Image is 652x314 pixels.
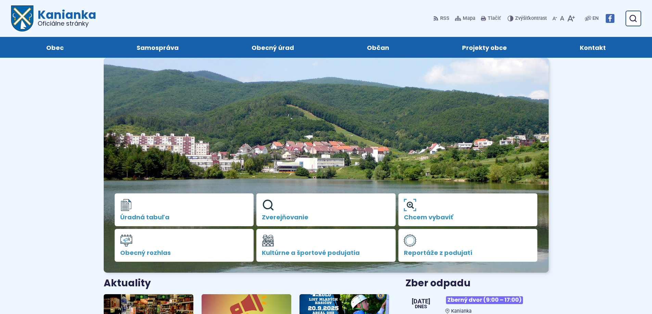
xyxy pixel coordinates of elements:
[462,37,507,58] span: Projekty obce
[120,214,248,221] span: Úradná tabuľa
[605,14,614,23] img: Prejsť na Facebook stránku
[433,11,451,26] a: RSS
[11,5,34,31] img: Prejsť na domovskú stránku
[256,193,396,226] a: Zverejňovanie
[406,293,548,314] a: Zberný dvor (9:00 – 17:00) Kanianka [DATE] Dnes
[115,193,254,226] a: Úradná tabuľa
[16,37,93,58] a: Obec
[559,11,566,26] button: Nastaviť pôvodnú veľkosť písma
[515,16,547,22] span: kontrast
[34,9,96,27] h1: Kanianka
[115,229,254,262] a: Obecný rozhlas
[104,278,151,289] h3: Aktuality
[120,249,248,256] span: Obecný rozhlas
[508,11,548,26] button: Zvýšiťkontrast
[262,249,390,256] span: Kultúrne a športové podujatia
[337,37,419,58] a: Občan
[406,278,548,289] h3: Zber odpadu
[262,214,390,221] span: Zverejňovanie
[580,37,606,58] span: Kontakt
[412,298,430,304] span: [DATE]
[451,308,472,314] span: Kanianka
[551,11,559,26] button: Zmenšiť veľkosť písma
[591,14,600,23] a: EN
[446,296,523,304] span: Zberný dvor (9:00 – 17:00)
[453,11,477,26] a: Mapa
[367,37,389,58] span: Občan
[398,193,538,226] a: Chcem vybaviť
[480,11,502,26] button: Tlačiť
[550,37,636,58] a: Kontakt
[256,229,396,262] a: Kultúrne a športové podujatia
[592,14,599,23] span: EN
[566,11,576,26] button: Zväčšiť veľkosť písma
[488,16,501,22] span: Tlačiť
[404,249,532,256] span: Reportáže z podujatí
[222,37,323,58] a: Obecný úrad
[404,214,532,221] span: Chcem vybaviť
[11,5,96,31] a: Logo Kanianka, prejsť na domovskú stránku.
[46,37,64,58] span: Obec
[107,37,208,58] a: Samospráva
[440,14,449,23] span: RSS
[38,21,96,27] span: Oficiálne stránky
[433,37,537,58] a: Projekty obce
[398,229,538,262] a: Reportáže z podujatí
[412,304,430,309] span: Dnes
[515,15,528,21] span: Zvýšiť
[463,14,475,23] span: Mapa
[252,37,294,58] span: Obecný úrad
[137,37,179,58] span: Samospráva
